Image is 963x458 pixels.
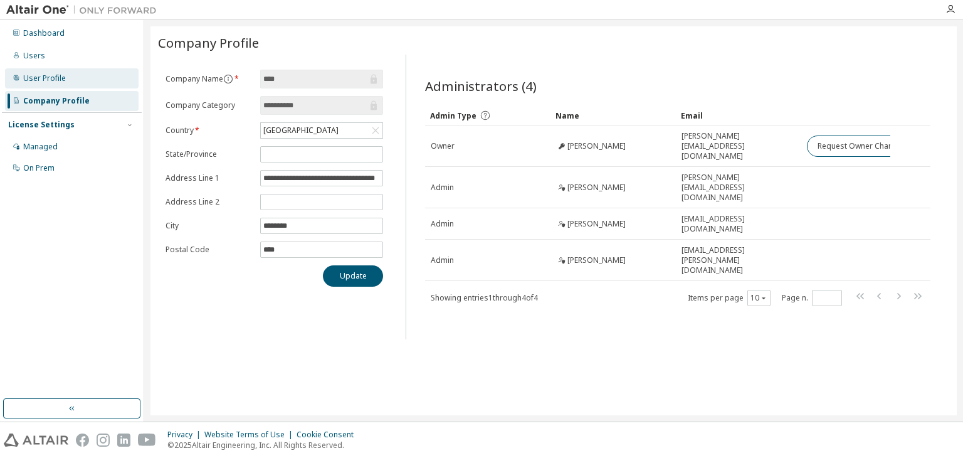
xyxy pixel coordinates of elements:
[750,293,767,303] button: 10
[117,434,130,447] img: linkedin.svg
[681,173,796,203] span: [PERSON_NAME][EMAIL_ADDRESS][DOMAIN_NAME]
[431,255,454,265] span: Admin
[167,440,361,450] p: © 2025 Altair Engineering, Inc. All Rights Reserved.
[23,51,45,61] div: Users
[567,141,626,151] span: [PERSON_NAME]
[166,221,253,231] label: City
[567,183,626,193] span: [PERSON_NAME]
[431,292,538,303] span: Showing entries 1 through 4 of 4
[166,100,253,110] label: Company Category
[138,434,156,447] img: youtube.svg
[8,120,75,130] div: License Settings
[431,141,455,151] span: Owner
[23,96,90,106] div: Company Profile
[425,77,537,95] span: Administrators (4)
[681,105,796,125] div: Email
[23,163,55,173] div: On Prem
[6,4,163,16] img: Altair One
[23,142,58,152] div: Managed
[431,219,454,229] span: Admin
[23,73,66,83] div: User Profile
[261,123,382,138] div: [GEOGRAPHIC_DATA]
[158,34,259,51] span: Company Profile
[166,74,253,84] label: Company Name
[166,149,253,159] label: State/Province
[323,265,383,287] button: Update
[681,131,796,161] span: [PERSON_NAME][EMAIL_ADDRESS][DOMAIN_NAME]
[166,245,253,255] label: Postal Code
[681,245,796,275] span: [EMAIL_ADDRESS][PERSON_NAME][DOMAIN_NAME]
[261,124,340,137] div: [GEOGRAPHIC_DATA]
[167,430,204,440] div: Privacy
[430,110,476,121] span: Admin Type
[681,214,796,234] span: [EMAIL_ADDRESS][DOMAIN_NAME]
[807,136,913,157] button: Request Owner Change
[166,125,253,136] label: Country
[431,183,454,193] span: Admin
[97,434,110,447] img: instagram.svg
[567,219,626,229] span: [PERSON_NAME]
[76,434,89,447] img: facebook.svg
[204,430,297,440] div: Website Terms of Use
[297,430,361,440] div: Cookie Consent
[567,255,626,265] span: [PERSON_NAME]
[688,290,771,306] span: Items per page
[166,173,253,183] label: Address Line 1
[223,74,233,84] button: information
[782,290,842,306] span: Page n.
[4,434,68,447] img: altair_logo.svg
[166,197,253,207] label: Address Line 2
[23,28,65,38] div: Dashboard
[555,105,671,125] div: Name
